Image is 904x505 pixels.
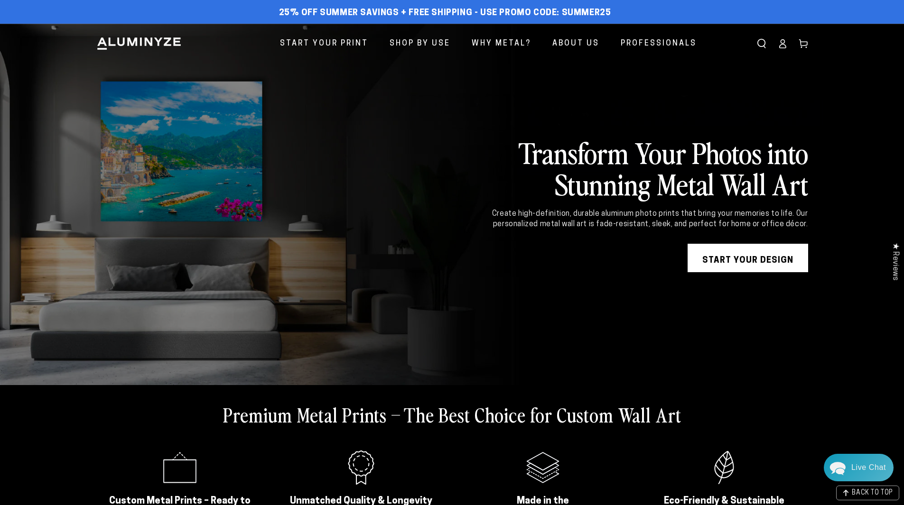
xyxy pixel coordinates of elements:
a: START YOUR DESIGN [688,244,808,272]
span: About Us [552,37,599,51]
img: Aluminyze [96,37,182,51]
span: BACK TO TOP [852,490,893,496]
div: Contact Us Directly [851,454,886,481]
div: Chat widget toggle [824,454,894,481]
div: Create high-definition, durable aluminum photo prints that bring your memories to life. Our perso... [464,209,808,230]
span: Professionals [621,37,697,51]
div: Click to open Judge.me floating reviews tab [886,235,904,288]
summary: Search our site [751,33,772,54]
a: Why Metal? [465,31,538,56]
span: 25% off Summer Savings + Free Shipping - Use Promo Code: SUMMER25 [279,8,611,18]
a: Professionals [614,31,704,56]
a: Start Your Print [273,31,375,56]
h2: Transform Your Photos into Stunning Metal Wall Art [464,137,808,199]
a: About Us [545,31,606,56]
span: Why Metal? [472,37,531,51]
span: Shop By Use [390,37,450,51]
a: Shop By Use [382,31,457,56]
h2: Premium Metal Prints – The Best Choice for Custom Wall Art [223,402,681,427]
span: Start Your Print [280,37,368,51]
